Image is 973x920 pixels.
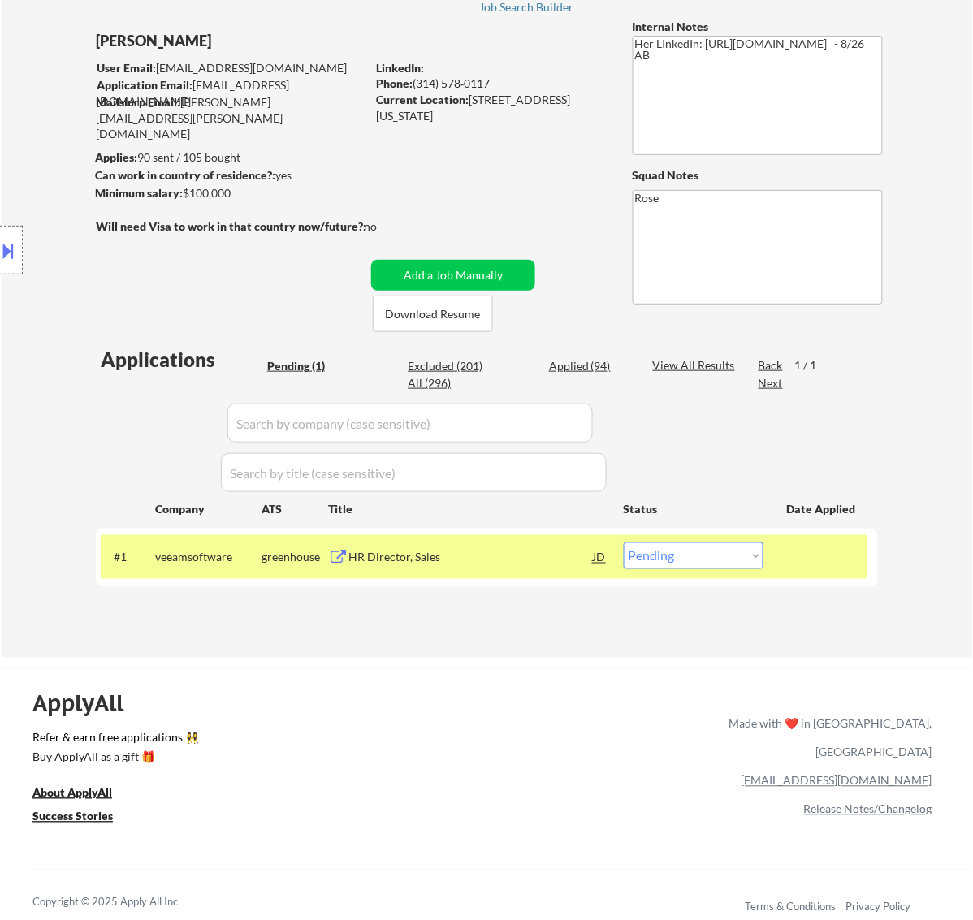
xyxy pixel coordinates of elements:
[97,78,192,92] strong: Application Email:
[32,752,195,763] div: Buy ApplyAll as a gift 🎁
[408,375,489,391] div: All (296)
[221,453,607,492] input: Search by title (case sensitive)
[96,31,430,51] div: [PERSON_NAME]
[97,60,365,76] div: [EMAIL_ADDRESS][DOMAIN_NAME]
[633,19,883,35] div: Internal Notes
[376,93,469,106] strong: Current Location:
[32,809,135,829] a: Success Stories
[746,901,837,914] a: Terms & Conditions
[795,357,832,374] div: 1 / 1
[846,901,911,914] a: Privacy Policy
[723,710,932,767] div: Made with ❤️ in [GEOGRAPHIC_DATA], [GEOGRAPHIC_DATA]
[155,550,262,566] div: veeamsoftware
[32,732,390,749] a: Refer & earn free applications 👯‍♀️
[227,404,593,443] input: Search by company (case sensitive)
[479,1,574,17] a: Job Search Builder
[376,61,424,75] strong: LinkedIn:
[759,375,785,391] div: Next
[348,550,594,566] div: HR Director, Sales
[97,61,156,75] strong: User Email:
[804,802,932,816] a: Release Notes/Changelog
[96,94,365,142] div: [PERSON_NAME][EMAIL_ADDRESS][PERSON_NAME][DOMAIN_NAME]
[32,690,142,718] div: ApplyAll
[549,358,630,374] div: Applied (94)
[96,95,180,109] strong: Mailslurp Email:
[32,786,112,800] u: About ApplyAll
[742,774,932,788] a: [EMAIL_ADDRESS][DOMAIN_NAME]
[376,76,413,90] strong: Phone:
[262,501,328,517] div: ATS
[32,810,113,823] u: Success Stories
[373,296,493,332] button: Download Resume
[328,501,608,517] div: Title
[633,167,883,184] div: Squad Notes
[787,501,858,517] div: Date Applied
[371,260,535,291] button: Add a Job Manually
[408,358,489,374] div: Excluded (201)
[376,92,606,123] div: [STREET_ADDRESS][US_STATE]
[32,785,135,806] a: About ApplyAll
[114,550,142,566] div: #1
[376,76,606,92] div: (314) 578‑0117
[155,501,262,517] div: Company
[97,77,365,109] div: [EMAIL_ADDRESS][DOMAIN_NAME]
[592,542,608,572] div: JD
[479,2,574,13] div: Job Search Builder
[759,357,785,374] div: Back
[624,494,763,523] div: Status
[364,218,410,235] div: no
[653,357,740,374] div: View All Results
[32,895,219,911] div: Copyright © 2025 Apply All Inc
[262,550,328,566] div: greenhouse
[32,749,195,770] a: Buy ApplyAll as a gift 🎁
[267,358,348,374] div: Pending (1)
